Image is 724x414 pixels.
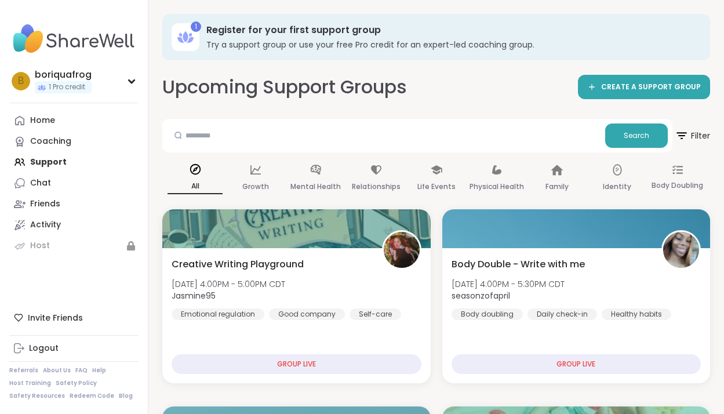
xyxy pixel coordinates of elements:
span: [DATE] 4:00PM - 5:30PM CDT [452,278,565,290]
span: [DATE] 4:00PM - 5:00PM CDT [172,278,285,290]
div: Activity [30,219,61,231]
div: Healthy habits [602,308,671,320]
p: Mental Health [290,180,341,194]
button: Search [605,124,668,148]
p: All [168,179,223,194]
span: b [18,74,24,89]
span: CREATE A SUPPORT GROUP [601,82,701,92]
div: Host [30,240,50,252]
b: Jasmine95 [172,290,216,302]
a: Help [92,366,106,375]
div: GROUP LIVE [172,354,421,374]
div: Friends [30,198,60,210]
a: Host Training [9,379,51,387]
a: Chat [9,173,139,194]
div: Logout [29,343,59,354]
span: Body Double - Write with me [452,257,585,271]
div: Chat [30,177,51,189]
a: Host [9,235,139,256]
div: Daily check-in [527,308,597,320]
img: ShareWell Nav Logo [9,19,139,59]
span: Creative Writing Playground [172,257,304,271]
a: FAQ [75,366,88,375]
p: Relationships [352,180,401,194]
div: GROUP LIVE [452,354,701,374]
div: Home [30,115,55,126]
h2: Upcoming Support Groups [162,74,407,100]
p: Family [545,180,569,194]
span: Search [624,130,649,141]
div: Body doubling [452,308,523,320]
div: Emotional regulation [172,308,264,320]
p: Identity [603,180,631,194]
img: Jasmine95 [384,232,420,268]
p: Life Events [417,180,456,194]
a: Home [9,110,139,131]
span: Filter [675,122,710,150]
h3: Try a support group or use your free Pro credit for an expert-led coaching group. [206,39,694,50]
div: boriquafrog [35,68,92,81]
h3: Register for your first support group [206,24,694,37]
div: Self-care [350,308,401,320]
a: Redeem Code [70,392,114,400]
p: Growth [242,180,269,194]
a: CREATE A SUPPORT GROUP [578,75,710,99]
div: Good company [269,308,345,320]
a: Activity [9,215,139,235]
div: 1 [191,21,201,32]
a: Safety Policy [56,379,97,387]
div: Coaching [30,136,71,147]
a: About Us [43,366,71,375]
a: Coaching [9,131,139,152]
a: Logout [9,338,139,359]
a: Referrals [9,366,38,375]
a: Blog [119,392,133,400]
img: seasonzofapril [663,232,699,268]
b: seasonzofapril [452,290,510,302]
div: Invite Friends [9,307,139,328]
span: 1 Pro credit [49,82,85,92]
p: Body Doubling [652,179,703,193]
a: Friends [9,194,139,215]
p: Physical Health [470,180,524,194]
a: Safety Resources [9,392,65,400]
button: Filter [675,119,710,152]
